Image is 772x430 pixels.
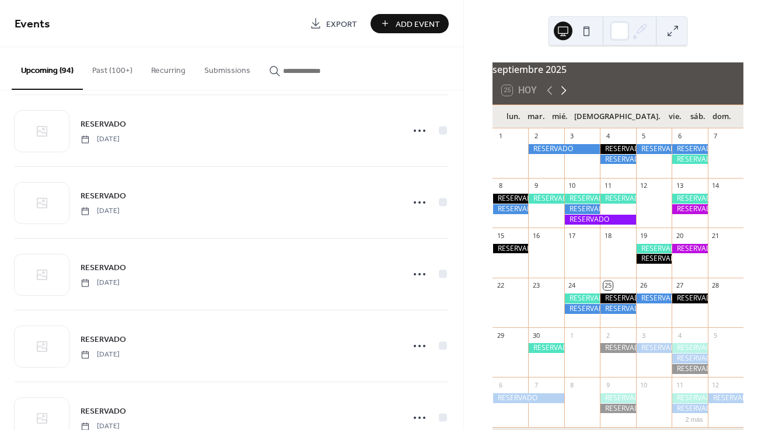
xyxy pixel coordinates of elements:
a: RESERVADO [81,189,126,202]
div: RESERVADO [672,293,707,303]
span: Export [326,18,357,30]
a: RESERVADO [81,404,126,418]
div: RESERVADO [672,364,707,374]
div: RESERVADO [672,194,707,204]
div: RESERVADO [672,393,707,403]
div: RESERVADO [528,194,564,204]
div: 26 [640,281,648,290]
div: RESERVADO [600,404,635,414]
div: 1 [568,331,577,340]
div: RESERVADO [564,194,600,204]
div: RESERVADO [672,204,707,214]
div: 5 [640,132,648,141]
div: RESERVADO [672,155,707,165]
div: RESERVADO [636,144,672,154]
div: RESERVADO [564,293,600,303]
a: RESERVADO [81,333,126,346]
div: 30 [532,331,540,340]
div: 18 [603,231,612,240]
div: dom. [710,105,734,128]
div: RESERVADO [564,204,600,214]
span: [DATE] [81,134,120,145]
div: 24 [568,281,577,290]
button: Add Event [371,14,449,33]
div: RESERVADO [708,393,743,403]
div: 23 [532,281,540,290]
div: RESERVADO [600,144,635,154]
div: vie. [663,105,687,128]
div: RESERVADO [600,293,635,303]
div: 28 [711,281,720,290]
div: 3 [640,331,648,340]
span: RESERVADO [81,334,126,346]
span: RESERVADO [81,405,126,418]
div: RESERVADO [528,144,600,154]
div: 22 [496,281,505,290]
div: RESERVADO [492,204,528,214]
span: Add Event [396,18,440,30]
span: RESERVADO [81,190,126,202]
div: RESERVADO [672,144,707,154]
button: Submissions [195,47,260,89]
div: RESERVADO [636,293,672,303]
div: 10 [640,380,648,389]
span: [DATE] [81,349,120,360]
div: 8 [568,380,577,389]
div: 4 [675,331,684,340]
div: 17 [568,231,577,240]
div: 4 [603,132,612,141]
div: 29 [496,331,505,340]
div: RESERVADO [600,343,635,353]
div: RESERVADO [636,254,672,264]
div: RESERVADO [636,244,672,254]
div: 12 [711,380,720,389]
div: 13 [675,181,684,190]
div: 7 [711,132,720,141]
div: 12 [640,181,648,190]
div: 27 [675,281,684,290]
div: 11 [675,380,684,389]
div: [DEMOGRAPHIC_DATA]. [571,105,663,128]
div: 19 [640,231,648,240]
div: RESERVADO [600,304,635,314]
span: Events [15,13,50,36]
div: RESERVADO [672,244,707,254]
div: RESERVADO [492,393,564,403]
div: 16 [532,231,540,240]
div: sáb. [686,105,710,128]
div: 15 [496,231,505,240]
button: Upcoming (94) [12,47,83,90]
button: 2 más [681,414,708,424]
div: 8 [496,181,505,190]
div: RESERVADO [564,215,636,225]
div: RESERVADO [672,354,707,363]
div: 21 [711,231,720,240]
div: 9 [603,380,612,389]
div: 2 [603,331,612,340]
a: RESERVADO [81,117,126,131]
div: septiembre 2025 [492,62,743,76]
div: RESERVADO [600,393,635,403]
div: RESERVADO [636,343,672,353]
div: 14 [711,181,720,190]
div: 11 [603,181,612,190]
span: RESERVADO [81,118,126,131]
a: Export [301,14,366,33]
div: lun. [502,105,525,128]
div: 7 [532,380,540,389]
div: RESERVADO [600,155,635,165]
div: 6 [675,132,684,141]
div: 25 [603,281,612,290]
span: RESERVADO [81,262,126,274]
div: 9 [532,181,540,190]
div: 3 [568,132,577,141]
div: 6 [496,380,505,389]
span: [DATE] [81,278,120,288]
div: RESERVADO [528,343,564,353]
button: Past (100+) [83,47,142,89]
button: Recurring [142,47,195,89]
div: RESERVADO [672,343,707,353]
div: 2 [532,132,540,141]
div: mar. [525,105,548,128]
a: RESERVADO [81,261,126,274]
